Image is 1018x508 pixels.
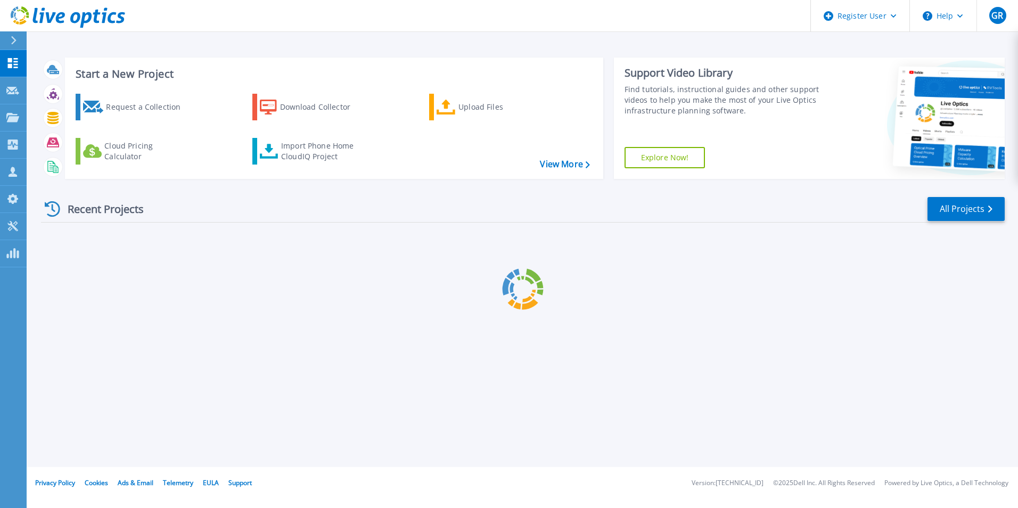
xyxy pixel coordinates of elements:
h3: Start a New Project [76,68,589,80]
div: Download Collector [280,96,365,118]
div: Request a Collection [106,96,191,118]
li: Powered by Live Optics, a Dell Technology [884,480,1008,487]
li: © 2025 Dell Inc. All Rights Reserved [773,480,875,487]
div: Recent Projects [41,196,158,222]
a: View More [540,159,589,169]
div: Support Video Library [625,66,824,80]
a: Request a Collection [76,94,194,120]
a: Privacy Policy [35,478,75,487]
div: Find tutorials, instructional guides and other support videos to help you make the most of your L... [625,84,824,116]
div: Upload Files [458,96,544,118]
div: Import Phone Home CloudIQ Project [281,141,364,162]
a: Cookies [85,478,108,487]
a: Telemetry [163,478,193,487]
div: Cloud Pricing Calculator [104,141,190,162]
a: Support [228,478,252,487]
a: EULA [203,478,219,487]
a: Download Collector [252,94,371,120]
a: Upload Files [429,94,548,120]
a: Ads & Email [118,478,153,487]
li: Version: [TECHNICAL_ID] [692,480,763,487]
a: Explore Now! [625,147,705,168]
span: GR [991,11,1003,20]
a: Cloud Pricing Calculator [76,138,194,165]
a: All Projects [927,197,1005,221]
